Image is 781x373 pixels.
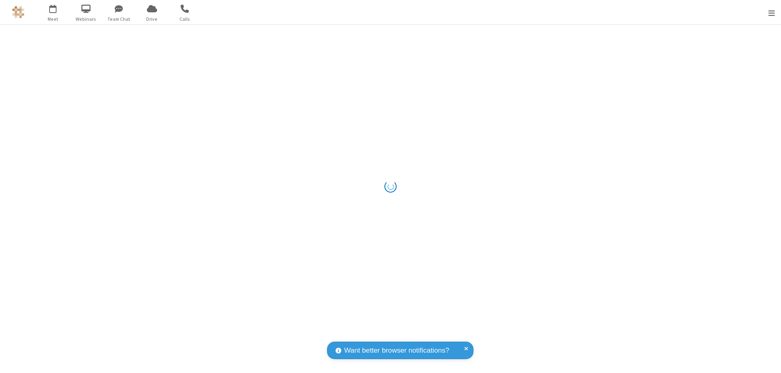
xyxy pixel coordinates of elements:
[137,15,167,23] span: Drive
[170,15,200,23] span: Calls
[344,345,449,356] span: Want better browser notifications?
[38,15,68,23] span: Meet
[104,15,134,23] span: Team Chat
[12,6,24,18] img: QA Selenium DO NOT DELETE OR CHANGE
[71,15,101,23] span: Webinars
